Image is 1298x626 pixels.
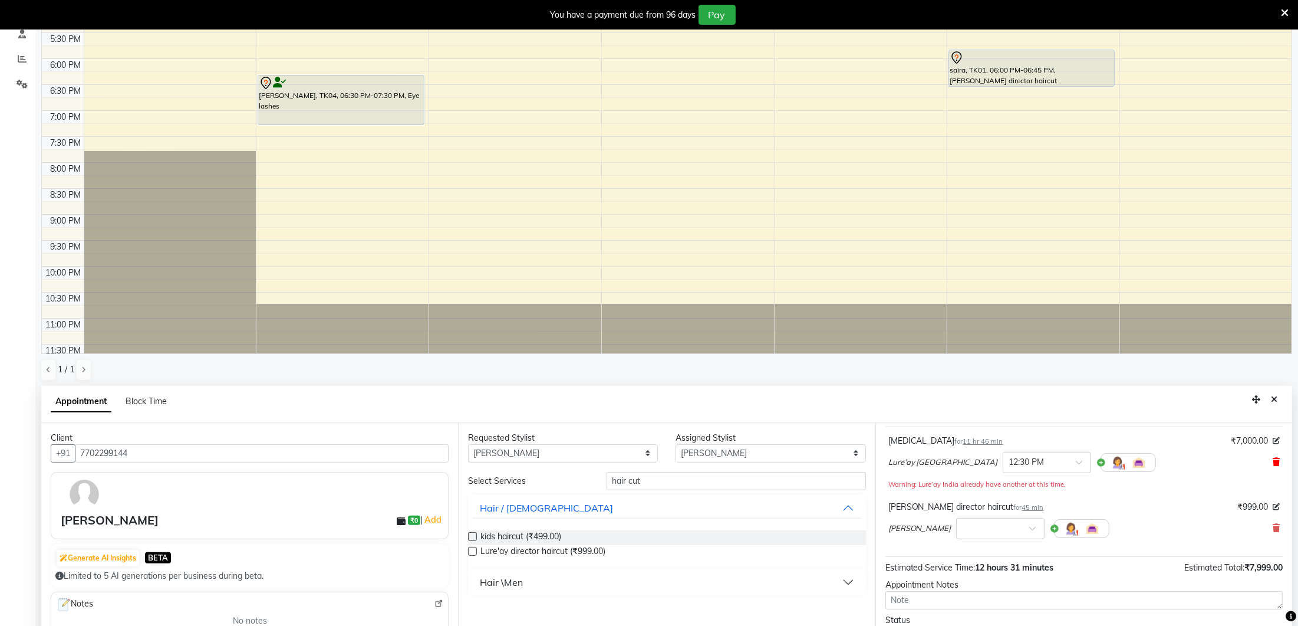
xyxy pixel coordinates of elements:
div: 11:00 PM [44,319,84,331]
div: Limited to 5 AI generations per business during beta. [55,570,444,582]
div: 9:00 PM [48,215,84,227]
span: ₹0 [408,516,420,525]
small: for [1014,503,1044,512]
div: [PERSON_NAME] [61,512,159,529]
div: [MEDICAL_DATA] [888,435,1003,447]
button: Generate AI Insights [57,550,139,566]
span: Estimated Service Time: [885,562,976,573]
span: [PERSON_NAME] [888,523,951,535]
div: 6:30 PM [48,85,84,97]
button: Hair / [DEMOGRAPHIC_DATA] [473,497,861,519]
a: Add [423,513,443,527]
div: 7:00 PM [48,111,84,123]
span: | [420,513,443,527]
span: kids haircut (₹499.00) [480,530,561,545]
div: Requested Stylist [468,432,658,444]
span: BETA [145,552,171,563]
div: 7:30 PM [48,137,84,149]
div: [PERSON_NAME] director haircut [888,501,1044,513]
small: Warning: Lure’ay India already have another at this time. [888,480,1066,489]
img: Interior.png [1085,522,1099,536]
img: Interior.png [1132,455,1146,470]
input: Search by Name/Mobile/Email/Code [75,444,449,463]
div: Select Services [459,475,598,487]
div: [PERSON_NAME], TK04, 06:30 PM-07:30 PM, Eye lashes [258,76,424,124]
div: 9:30 PM [48,241,84,253]
span: 11 hr 46 min [963,437,1003,445]
i: Edit price [1273,437,1280,444]
button: Close [1266,391,1283,409]
span: ₹7,999.00 [1244,562,1283,573]
div: You have a payment due from 96 days [551,9,696,21]
div: 8:30 PM [48,189,84,201]
img: avatar [67,477,101,512]
span: Lure’ay [GEOGRAPHIC_DATA] [888,457,998,468]
input: Search by service name [607,472,866,490]
span: Lure'ay director haircut (₹999.00) [480,545,605,560]
div: 6:00 PM [48,59,84,71]
i: Edit price [1273,503,1280,510]
span: Appointment [51,391,111,412]
span: 1 / 1 [58,363,74,376]
img: Hairdresser.png [1111,455,1125,470]
div: 5:30 PM [48,33,84,45]
span: ₹7,000.00 [1231,435,1268,447]
button: Pay [699,5,736,25]
small: for [955,437,1003,445]
div: Appointment Notes [885,579,1283,591]
span: 45 min [1022,503,1044,512]
div: 10:30 PM [44,293,84,305]
div: 8:00 PM [48,163,84,175]
span: Block Time [126,396,167,407]
span: 12 hours 31 minutes [976,562,1054,573]
div: 10:00 PM [44,267,84,279]
img: Hairdresser.png [1064,522,1078,536]
span: Notes [56,597,93,612]
span: Estimated Total: [1184,562,1244,573]
button: +91 [51,444,75,463]
div: Hair \Men [480,575,523,589]
div: 11:30 PM [44,345,84,357]
div: Assigned Stylist [676,432,865,444]
div: Hair / [DEMOGRAPHIC_DATA] [480,501,613,515]
button: Hair \Men [473,572,861,593]
div: Client [51,432,449,444]
span: ₹999.00 [1237,501,1268,513]
div: saira, TK01, 06:00 PM-06:45 PM, [PERSON_NAME] director haircut [949,50,1115,86]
